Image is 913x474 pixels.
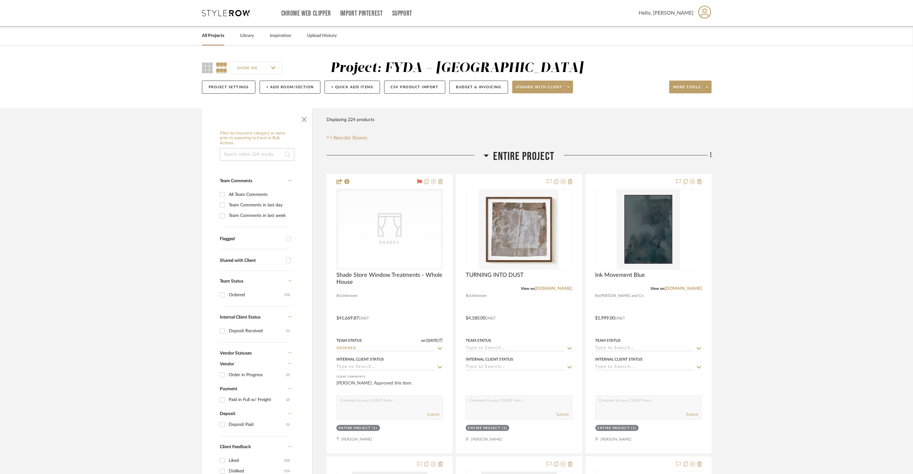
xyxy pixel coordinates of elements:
[220,279,243,284] span: Team Status
[327,134,368,142] button: Reorder Rooms
[617,190,680,269] img: Ink Movement Blue
[595,346,694,352] input: Type to Search…
[598,426,630,431] div: Entire Project
[651,287,665,291] span: View on
[600,293,644,299] span: [PERSON_NAME] and Co
[229,456,284,466] div: Liked
[220,131,294,146] h6: Filter by keyword, category or name prior to exporting to Excel or Bulk Actions
[307,32,337,40] a: Upload History
[466,338,491,343] div: Team Status
[284,456,290,466] div: (32)
[468,426,500,431] div: Entire Project
[220,351,252,355] span: Vendor Statuses
[392,11,412,16] a: Support
[260,81,320,94] button: + Add Room/Section
[595,338,621,343] div: Team Status
[286,326,290,336] div: (1)
[229,211,290,221] div: Team Comments in last week
[286,420,290,430] div: (1)
[229,190,290,200] div: All Team Comments
[220,387,237,391] span: Payment
[240,32,254,40] a: Library
[665,286,702,291] a: [DOMAIN_NAME]
[466,293,470,299] span: By
[426,338,439,343] span: [DATE]
[336,380,443,393] div: [PERSON_NAME]: Approved this item.
[220,362,234,366] span: Vendor
[466,364,564,370] input: Type to Search…
[421,339,426,342] span: on
[281,11,331,16] a: Chrome Web Clipper
[557,412,569,417] button: Submit
[336,346,435,352] input: Type to Search…
[220,445,251,449] span: Client Feedback
[298,112,311,125] button: Close
[336,293,341,299] span: By
[220,258,283,263] div: Shared with Client
[595,272,645,279] span: Ink Movement Blue
[336,272,443,286] span: Shade Store Window Treatments - Whole House
[358,239,421,246] div: Shades
[327,113,374,126] div: Displaying 224 products
[595,356,643,362] div: Internal Client Status
[286,395,290,405] div: (2)
[284,290,290,300] div: (70)
[336,364,435,370] input: Type to Search…
[466,346,564,352] input: Type to Search…
[521,287,535,291] span: View on
[673,85,701,94] span: More tools
[229,395,286,405] div: Paid in Full w/ Freight
[631,426,637,431] div: (1)
[229,420,286,430] div: Deposit Paid
[449,81,508,94] button: Budget & Invoicing
[595,293,600,299] span: By
[337,189,442,269] div: 0
[220,315,261,320] span: Internal Client Status
[336,338,362,343] div: Team Status
[686,412,698,417] button: Submit
[384,81,445,94] button: CSV Product Import
[229,200,290,210] div: Team Comments in last day
[470,293,487,299] span: Unknown
[229,290,284,300] div: Ordered
[427,412,439,417] button: Submit
[286,370,290,380] div: (2)
[202,81,255,94] button: Project Settings
[595,364,694,370] input: Type to Search…
[340,11,383,16] a: Import Pinterest
[202,32,224,40] a: All Projects
[512,81,573,93] button: Share with client
[639,9,694,17] span: Hello, [PERSON_NAME]
[336,356,384,362] div: Internal Client Status
[341,293,357,299] span: Unknown
[669,81,712,93] button: More tools
[229,370,286,380] div: Order in Progress
[229,326,286,336] div: Deposit Received
[325,81,380,94] button: + Quick Add Items
[270,32,291,40] a: Inspiration
[339,426,371,431] div: Entire Project
[372,426,378,431] div: (1)
[493,150,555,163] span: Entire Project
[466,189,572,269] div: 0
[516,85,563,94] span: Share with client
[220,236,283,242] div: Flagged
[220,412,235,416] span: Deposit
[466,356,513,362] div: Internal Client Status
[535,286,572,291] a: [DOMAIN_NAME]
[220,179,252,183] span: Team Comments
[334,134,368,142] span: Reorder Rooms
[466,272,524,279] span: TURNING INTO DUST
[330,61,584,75] div: Project: FYDA - [GEOGRAPHIC_DATA]
[220,148,294,161] input: Search within 224 results
[502,426,507,431] div: (1)
[479,190,559,269] img: TURNING INTO DUST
